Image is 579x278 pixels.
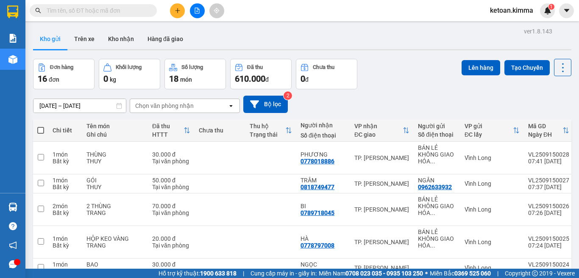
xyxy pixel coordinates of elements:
[528,235,569,242] div: VL2509150025
[148,119,195,142] th: Toggle SortBy
[313,64,334,70] div: Chưa thu
[33,29,67,49] button: Kho gửi
[53,127,78,134] div: Chi tiết
[152,209,190,216] div: Tại văn phòng
[528,151,569,158] div: VL2509150028
[86,131,144,138] div: Ghi chú
[418,177,456,184] div: NGÂN
[301,74,305,84] span: 0
[53,177,78,184] div: 1 món
[86,177,144,184] div: GÓI
[301,151,346,158] div: PHƯƠNG
[99,59,160,89] button: Khối lượng0kg
[524,119,573,142] th: Toggle SortBy
[53,268,78,275] div: Bất kỳ
[86,151,144,158] div: THÙNG
[235,74,265,84] span: 610.000
[528,123,562,129] div: Mã GD
[504,60,550,75] button: Tạo Chuyến
[181,64,203,70] div: Số lượng
[53,261,78,268] div: 1 món
[9,260,17,268] span: message
[200,270,237,277] strong: 1900 633 818
[53,158,78,165] div: Bất kỳ
[110,76,116,83] span: kg
[53,184,78,190] div: Bất kỳ
[296,59,357,89] button: Chưa thu0đ
[8,55,17,64] img: warehouse-icon
[425,272,428,275] span: ⚪️
[8,203,17,212] img: warehouse-icon
[548,4,554,10] sup: 1
[354,239,409,245] div: TP. [PERSON_NAME]
[528,242,569,249] div: 07:24 [DATE]
[465,154,520,161] div: Vĩnh Long
[532,270,538,276] span: copyright
[418,196,456,216] div: BÁN LẺ KHÔNG GIAO HÓA ĐƠN
[528,261,569,268] div: VL2509150024
[86,203,144,209] div: 2 THÙNG
[152,131,184,138] div: HTTT
[152,242,190,249] div: Tại văn phòng
[152,235,190,242] div: 20.000 đ
[8,34,17,43] img: solution-icon
[190,3,205,18] button: file-add
[152,261,190,268] div: 30.000 đ
[194,8,200,14] span: file-add
[86,184,144,190] div: THUY
[250,131,285,138] div: Trạng thái
[53,203,78,209] div: 2 món
[465,131,513,138] div: ĐC lấy
[228,102,234,109] svg: open
[116,64,142,70] div: Khối lượng
[170,3,185,18] button: plus
[101,29,141,49] button: Kho nhận
[243,269,244,278] span: |
[550,4,553,10] span: 1
[199,127,241,134] div: Chưa thu
[49,76,59,83] span: đơn
[462,60,500,75] button: Lên hàng
[9,222,17,230] span: question-circle
[301,268,334,275] div: 0339076569
[243,96,288,113] button: Bộ lọc
[152,151,190,158] div: 30.000 đ
[460,119,524,142] th: Toggle SortBy
[418,184,452,190] div: 0962633932
[430,242,435,249] span: ...
[159,269,237,278] span: Hỗ trợ kỹ thuật:
[430,269,491,278] span: Miền Bắc
[251,269,317,278] span: Cung cấp máy in - giấy in:
[284,91,292,100] sup: 2
[67,29,101,49] button: Trên xe
[465,180,520,187] div: Vĩnh Long
[430,158,435,165] span: ...
[86,209,144,216] div: TRANG
[152,203,190,209] div: 70.000 đ
[465,206,520,213] div: Vĩnh Long
[86,242,144,249] div: TRANG
[7,6,18,18] img: logo-vxr
[47,6,147,15] input: Tìm tên, số ĐT hoặc mã đơn
[53,151,78,158] div: 1 món
[465,239,520,245] div: Vĩnh Long
[528,268,569,275] div: 07:22 [DATE]
[301,122,346,129] div: Người nhận
[152,177,190,184] div: 50.000 đ
[354,264,409,271] div: TP. [PERSON_NAME]
[250,123,285,129] div: Thu hộ
[53,242,78,249] div: Bất kỳ
[152,158,190,165] div: Tại văn phòng
[418,131,456,138] div: Số điện thoại
[86,235,144,242] div: HỘP KEO VÀNG
[465,123,513,129] div: VP gửi
[319,269,423,278] span: Miền Nam
[209,3,224,18] button: aim
[524,27,552,36] div: ver 1.8.143
[301,261,346,268] div: NGỌC
[141,29,190,49] button: Hàng đã giao
[265,76,269,83] span: đ
[301,203,346,209] div: BI
[345,270,423,277] strong: 0708 023 035 - 0935 103 250
[164,59,226,89] button: Số lượng18món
